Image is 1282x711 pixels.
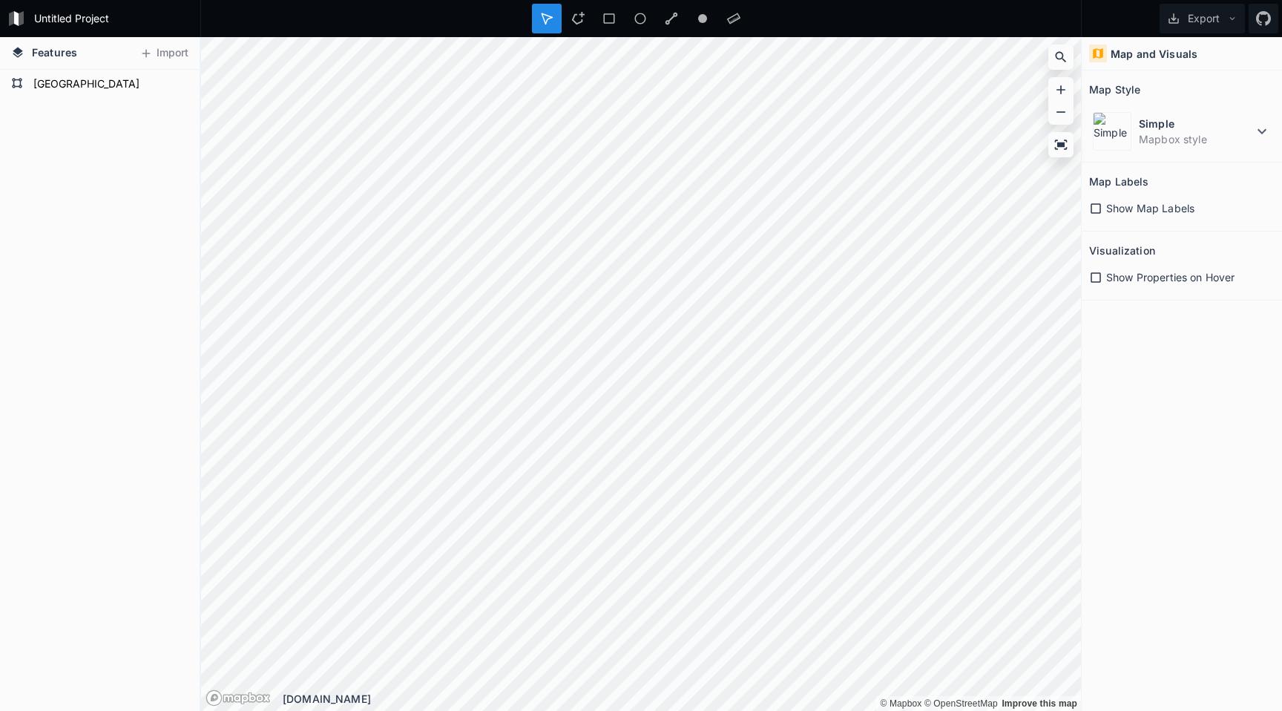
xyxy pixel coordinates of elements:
a: Mapbox logo [206,689,271,707]
dd: Mapbox style [1139,131,1253,147]
dt: Simple [1139,116,1253,131]
span: Features [32,45,77,60]
img: Simple [1093,112,1131,151]
button: Import [132,42,196,65]
a: Mapbox [880,698,921,709]
h4: Map and Visuals [1111,46,1197,62]
h2: Map Style [1089,78,1140,101]
button: Export [1160,4,1245,33]
h2: Visualization [1089,239,1155,262]
a: Map feedback [1002,698,1077,709]
span: Show Map Labels [1106,200,1194,216]
div: [DOMAIN_NAME] [283,691,1081,707]
h2: Map Labels [1089,170,1148,193]
span: Show Properties on Hover [1106,269,1235,285]
a: OpenStreetMap [924,698,998,709]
